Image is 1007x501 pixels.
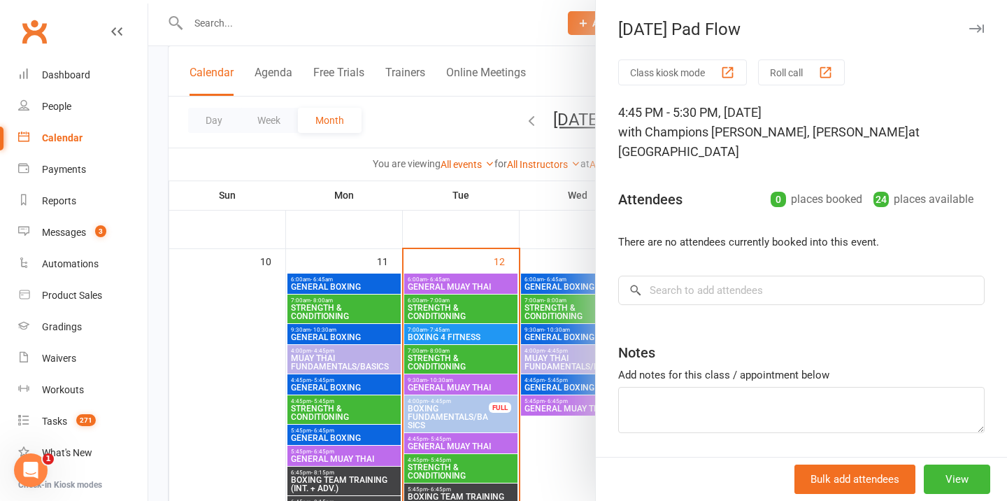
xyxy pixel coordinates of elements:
[18,343,148,374] a: Waivers
[42,416,67,427] div: Tasks
[42,447,92,458] div: What's New
[618,59,747,85] button: Class kiosk mode
[42,290,102,301] div: Product Sales
[618,276,985,305] input: Search to add attendees
[771,190,862,209] div: places booked
[18,59,148,91] a: Dashboard
[18,248,148,280] a: Automations
[618,103,985,162] div: 4:45 PM - 5:30 PM, [DATE]
[794,465,915,494] button: Bulk add attendees
[76,414,96,426] span: 271
[18,311,148,343] a: Gradings
[17,14,52,49] a: Clubworx
[42,195,76,206] div: Reports
[42,227,86,238] div: Messages
[95,225,106,237] span: 3
[873,192,889,207] div: 24
[18,154,148,185] a: Payments
[42,321,82,332] div: Gradings
[18,91,148,122] a: People
[873,190,973,209] div: places available
[618,190,683,209] div: Attendees
[596,20,1007,39] div: [DATE] Pad Flow
[618,125,908,139] span: with Champions [PERSON_NAME], [PERSON_NAME]
[42,132,83,143] div: Calendar
[771,192,786,207] div: 0
[618,367,985,383] div: Add notes for this class / appointment below
[42,69,90,80] div: Dashboard
[42,164,86,175] div: Payments
[43,453,54,465] span: 1
[42,101,71,112] div: People
[924,465,990,494] button: View
[18,406,148,437] a: Tasks 271
[18,122,148,154] a: Calendar
[758,59,845,85] button: Roll call
[18,280,148,311] a: Product Sales
[618,343,655,362] div: Notes
[14,453,48,487] iframe: Intercom live chat
[18,437,148,469] a: What's New
[42,384,84,395] div: Workouts
[42,353,76,364] div: Waivers
[18,185,148,217] a: Reports
[42,258,99,269] div: Automations
[18,217,148,248] a: Messages 3
[18,374,148,406] a: Workouts
[618,234,985,250] li: There are no attendees currently booked into this event.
